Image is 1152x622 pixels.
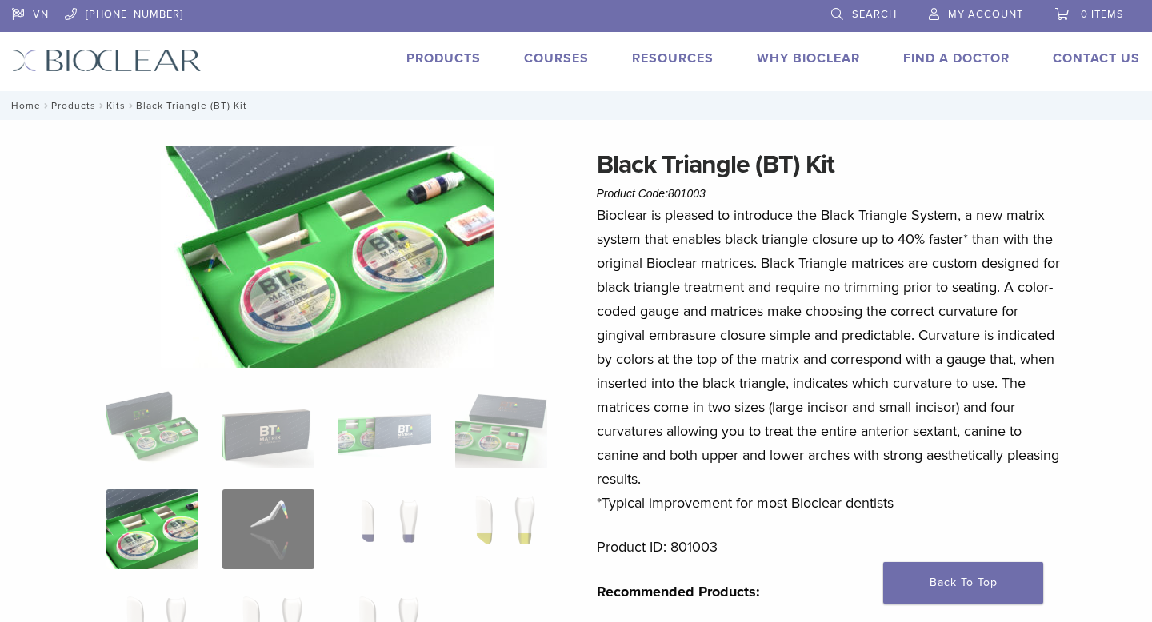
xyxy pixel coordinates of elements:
a: Back To Top [883,562,1043,604]
img: Bioclear [12,49,202,72]
a: Find A Doctor [903,50,1010,66]
img: Black Triangle (BT) Kit - Image 4 [455,389,547,468]
a: Why Bioclear [757,50,860,66]
h1: Black Triangle (BT) Kit [597,146,1067,184]
a: Resources [632,50,714,66]
a: Contact Us [1053,50,1140,66]
span: Search [852,8,897,21]
strong: Recommended Products: [597,583,760,600]
a: Products [406,50,481,66]
img: Black Triangle (BT) Kit - Image 6 [222,489,314,569]
p: Product ID: 801003 [597,535,1067,559]
img: Black Triangle (BT) Kit - Image 5 [161,146,494,368]
span: / [126,102,136,110]
span: / [41,102,51,110]
span: My Account [948,8,1023,21]
a: Home [6,100,41,111]
img: Intro-Black-Triangle-Kit-6-Copy-e1548792917662-324x324.jpg [106,389,198,468]
span: 801003 [668,187,706,200]
a: Courses [524,50,589,66]
p: Bioclear is pleased to introduce the Black Triangle System, a new matrix system that enables blac... [597,203,1067,515]
img: Black Triangle (BT) Kit - Image 5 [106,489,198,569]
img: Black Triangle (BT) Kit - Image 8 [455,489,547,569]
span: 0 items [1081,8,1124,21]
img: Black Triangle (BT) Kit - Image 2 [222,389,314,468]
img: Black Triangle (BT) Kit - Image 3 [338,389,430,468]
a: Products [51,100,96,111]
img: Black Triangle (BT) Kit - Image 7 [338,489,430,569]
a: Kits [106,100,126,111]
span: / [96,102,106,110]
span: Product Code: [597,187,706,200]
